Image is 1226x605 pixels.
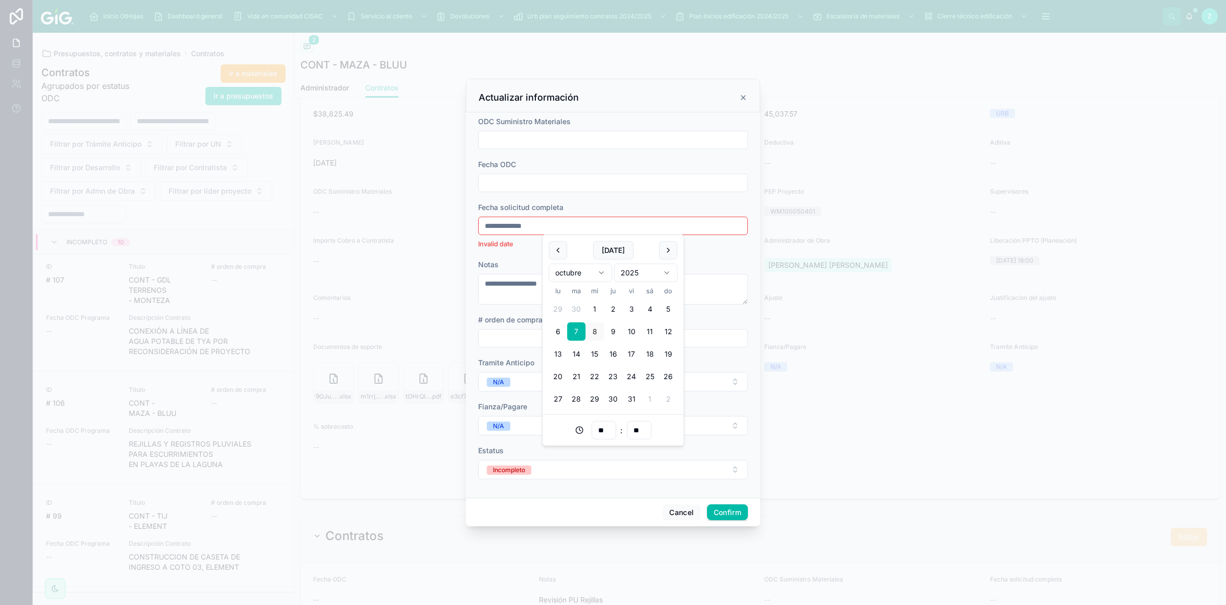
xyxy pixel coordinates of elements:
button: Confirm [707,504,748,521]
th: domingo [659,286,677,296]
div: N/A [493,422,504,431]
button: viernes, 3 de octubre de 2025 [622,300,641,318]
th: viernes [622,286,641,296]
span: ODC Suministro Materiales [478,117,571,126]
th: martes [567,286,585,296]
button: sábado, 25 de octubre de 2025 [641,367,659,386]
button: miércoles, 15 de octubre de 2025 [585,345,604,363]
button: Today, miércoles, 8 de octubre de 2025 [585,322,604,341]
span: # orden de compra [478,315,543,324]
button: jueves, 23 de octubre de 2025 [604,367,622,386]
span: Notas [478,260,499,269]
button: domingo, 12 de octubre de 2025 [659,322,677,341]
button: martes, 14 de octubre de 2025 [567,345,585,363]
h3: Actualizar información [479,91,579,104]
button: miércoles, 22 de octubre de 2025 [585,367,604,386]
button: [DATE] [593,241,633,260]
span: Fecha solicitud completa [478,203,563,212]
button: martes, 28 de octubre de 2025 [567,390,585,408]
button: sábado, 1 de noviembre de 2025 [641,390,659,408]
th: lunes [549,286,567,296]
button: viernes, 10 de octubre de 2025 [622,322,641,341]
button: viernes, 24 de octubre de 2025 [622,367,641,386]
button: viernes, 31 de octubre de 2025 [622,390,641,408]
div: N/A [493,378,504,387]
button: domingo, 26 de octubre de 2025 [659,367,677,386]
button: martes, 21 de octubre de 2025 [567,367,585,386]
button: Cancel [663,504,700,521]
button: domingo, 5 de octubre de 2025 [659,300,677,318]
button: lunes, 27 de octubre de 2025 [549,390,567,408]
button: lunes, 6 de octubre de 2025 [549,322,567,341]
button: lunes, 20 de octubre de 2025 [549,367,567,386]
span: Tramite Anticipo [478,358,534,367]
button: lunes, 13 de octubre de 2025 [549,345,567,363]
button: Select Button [478,460,748,479]
table: octubre 2025 [549,286,677,408]
span: Fianza/Pagare [478,402,527,411]
button: miércoles, 29 de octubre de 2025 [585,390,604,408]
span: Estatus [478,446,504,455]
button: sábado, 4 de octubre de 2025 [641,300,659,318]
button: sábado, 11 de octubre de 2025 [641,322,659,341]
button: Select Button [478,372,748,391]
button: jueves, 9 de octubre de 2025 [604,322,622,341]
button: domingo, 2 de noviembre de 2025 [659,390,677,408]
button: Select Button [478,416,748,435]
button: sábado, 18 de octubre de 2025 [641,345,659,363]
div: : [549,421,677,439]
button: lunes, 29 de septiembre de 2025 [549,300,567,318]
button: domingo, 19 de octubre de 2025 [659,345,677,363]
p: Invalid date [478,239,748,249]
button: viernes, 17 de octubre de 2025 [622,345,641,363]
button: martes, 30 de septiembre de 2025 [567,300,585,318]
button: jueves, 30 de octubre de 2025 [604,390,622,408]
div: Incompleto [493,466,525,475]
th: jueves [604,286,622,296]
span: Fecha ODC [478,160,516,169]
button: jueves, 2 de octubre de 2025 [604,300,622,318]
button: jueves, 16 de octubre de 2025 [604,345,622,363]
button: martes, 7 de octubre de 2025, selected [567,322,585,341]
th: sábado [641,286,659,296]
th: miércoles [585,286,604,296]
button: miércoles, 1 de octubre de 2025 [585,300,604,318]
